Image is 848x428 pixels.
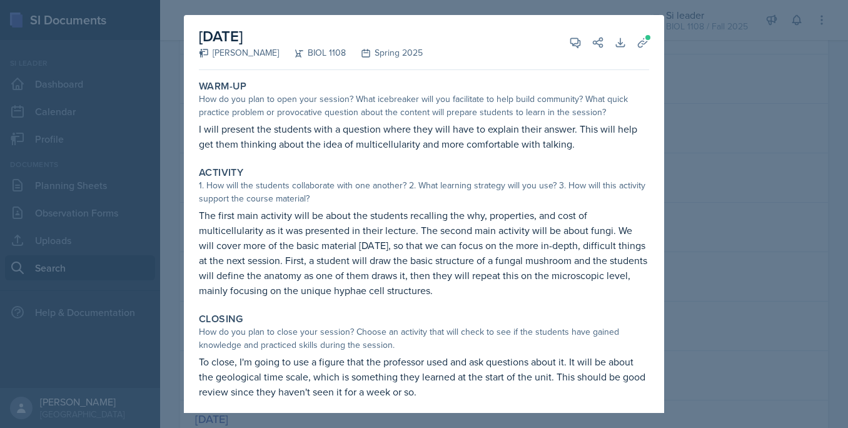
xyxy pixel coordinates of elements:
[199,121,649,151] p: I will present the students with a question where they will have to explain their answer. This wi...
[199,208,649,298] p: The first main activity will be about the students recalling the why, properties, and cost of mul...
[199,166,243,179] label: Activity
[346,46,423,59] div: Spring 2025
[199,93,649,119] div: How do you plan to open your session? What icebreaker will you facilitate to help build community...
[199,325,649,352] div: How do you plan to close your session? Choose an activity that will check to see if the students ...
[199,313,243,325] label: Closing
[279,46,346,59] div: BIOL 1108
[199,354,649,399] p: To close, I'm going to use a figure that the professor used and ask questions about it. It will b...
[199,46,279,59] div: [PERSON_NAME]
[199,80,247,93] label: Warm-Up
[199,179,649,205] div: 1. How will the students collaborate with one another? 2. What learning strategy will you use? 3....
[199,25,423,48] h2: [DATE]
